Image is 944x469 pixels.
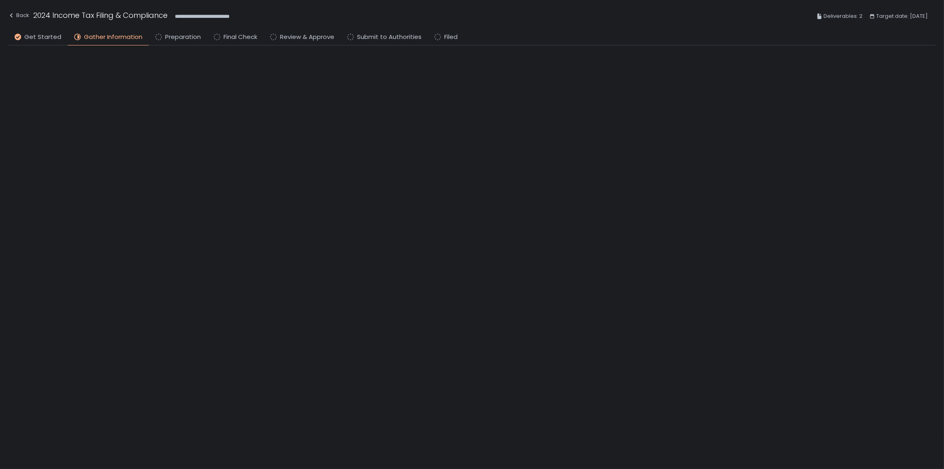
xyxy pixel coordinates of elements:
span: Preparation [165,32,201,42]
button: Back [8,10,29,23]
span: Get Started [24,32,61,42]
span: Submit to Authorities [357,32,421,42]
span: Target date: [DATE] [876,11,928,21]
span: Gather Information [84,32,142,42]
span: Deliverables: 2 [824,11,862,21]
span: Filed [444,32,458,42]
h1: 2024 Income Tax Filing & Compliance [33,10,168,21]
span: Review & Approve [280,32,334,42]
div: Back [8,11,29,20]
span: Final Check [224,32,257,42]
